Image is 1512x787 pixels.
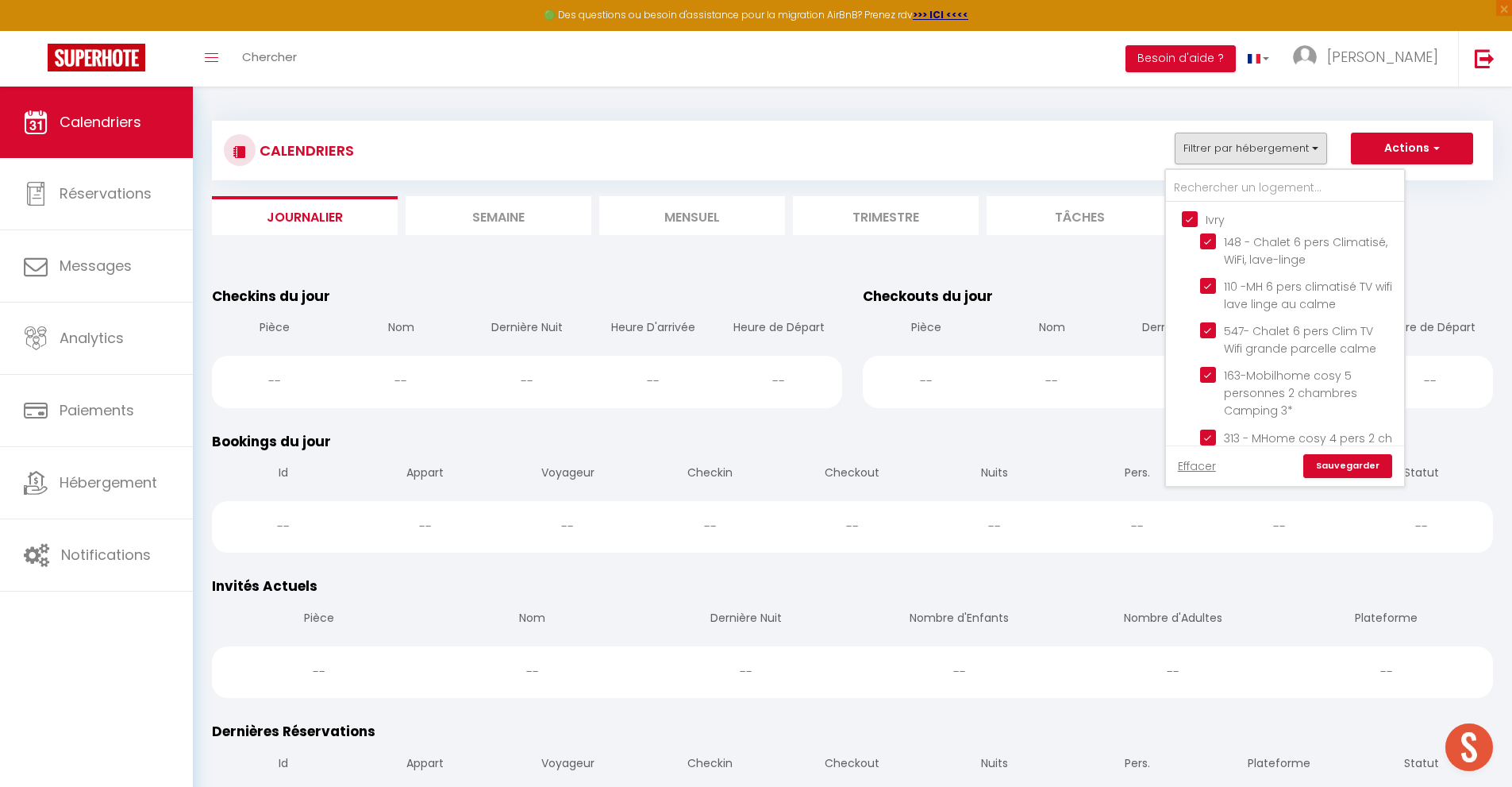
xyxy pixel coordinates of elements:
[464,307,591,352] th: Dernière Nuit
[781,501,923,553] div: --
[1125,45,1236,72] button: Besoin d'aide ?
[599,196,785,235] li: Mensuel
[1279,646,1493,698] div: --
[924,501,1066,553] div: --
[425,597,639,642] th: Nom
[1166,174,1404,203] input: Rechercher un logement...
[354,452,496,497] th: Appart
[1351,501,1493,553] div: --
[354,501,496,553] div: --
[212,597,425,642] th: Pièce
[1279,597,1493,642] th: Plateforme
[590,307,716,352] th: Heure D'arrivée
[924,452,1066,497] th: Nuits
[497,452,639,497] th: Voyageur
[60,473,157,492] span: Hébergement
[1066,597,1279,642] th: Nombre d'Adultes
[212,577,317,596] span: Invités Actuels
[406,196,591,235] li: Semaine
[1208,501,1350,553] div: --
[48,44,145,71] img: Super Booking
[863,356,989,407] div: --
[639,452,781,497] th: Checkin
[1327,47,1438,67] span: [PERSON_NAME]
[256,133,354,168] h3: CALENDRIERS
[781,452,923,497] th: Checkout
[1224,323,1376,357] span: 547- Chalet 6 pers Clim TV Wifi grande parcelle calme
[852,646,1066,698] div: --
[212,356,338,407] div: --
[212,501,354,553] div: --
[1175,133,1327,164] button: Filtrer par hébergement
[793,196,979,235] li: Trimestre
[60,112,141,132] span: Calendriers
[338,356,464,407] div: --
[913,8,968,21] a: >>> ICI <<<<
[1164,168,1406,488] div: Filtrer par hébergement
[1178,457,1216,475] a: Effacer
[212,432,331,451] span: Bookings du jour
[1281,31,1458,87] a: ... [PERSON_NAME]
[212,646,425,698] div: --
[1351,452,1493,497] th: Statut
[212,307,338,352] th: Pièce
[497,501,639,553] div: --
[60,183,152,203] span: Réservations
[212,722,375,741] span: Dernières Réservations
[61,545,151,565] span: Notifications
[1367,307,1493,352] th: Heure de Départ
[639,597,852,642] th: Dernière Nuit
[1367,356,1493,407] div: --
[1224,279,1392,312] span: 110 -MH 6 pers climatisé TV wifi lave linge au calme
[987,196,1172,235] li: Tâches
[590,356,716,407] div: --
[60,256,132,276] span: Messages
[716,307,842,352] th: Heure de Départ
[1066,646,1279,698] div: --
[989,307,1115,352] th: Nom
[230,31,309,87] a: Chercher
[1224,234,1387,268] span: 148 - Chalet 6 pers Climatisé, WiFi, lave-linge
[863,287,993,306] span: Checkouts du jour
[852,597,1066,642] th: Nombre d'Enfants
[1115,356,1241,407] div: --
[1475,48,1495,68] img: logout
[639,646,852,698] div: --
[60,400,134,420] span: Paiements
[1066,452,1208,497] th: Pers.
[425,646,639,698] div: --
[1115,307,1241,352] th: Dernière Nuit
[1303,454,1392,478] a: Sauvegarder
[212,452,354,497] th: Id
[1351,133,1473,164] button: Actions
[1066,501,1208,553] div: --
[212,196,398,235] li: Journalier
[212,287,330,306] span: Checkins du jour
[60,328,124,348] span: Analytics
[242,48,297,65] span: Chercher
[989,356,1115,407] div: --
[1224,368,1357,419] span: 163-Mobilhome cosy 5 personnes 2 chambres Camping 3*
[1293,45,1317,69] img: ...
[1445,723,1493,771] div: Ouvrir le chat
[716,356,842,407] div: --
[464,356,591,407] div: --
[338,307,464,352] th: Nom
[863,307,989,352] th: Pièce
[639,501,781,553] div: --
